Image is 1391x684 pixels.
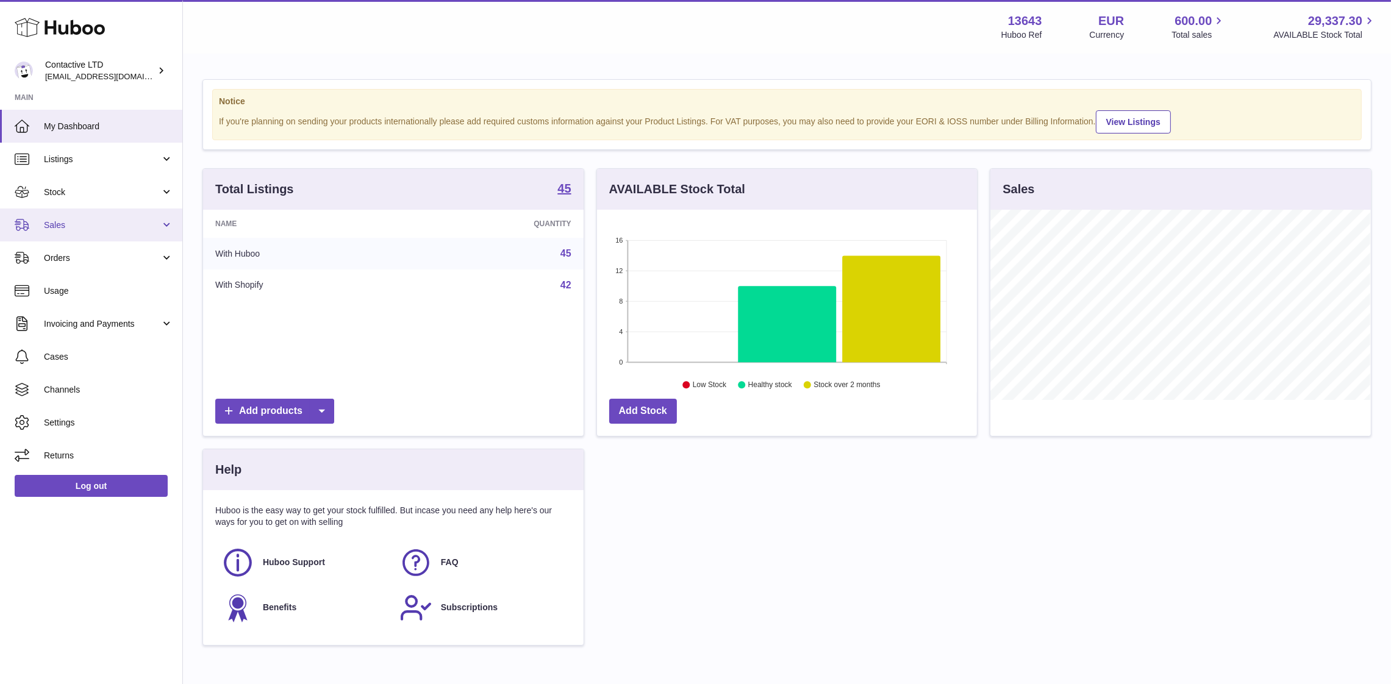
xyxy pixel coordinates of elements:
strong: 45 [557,182,571,194]
th: Name [203,210,408,238]
span: Benefits [263,602,296,613]
span: Cases [44,351,173,363]
h3: AVAILABLE Stock Total [609,181,745,198]
a: Benefits [221,591,387,624]
a: 600.00 Total sales [1171,13,1226,41]
a: 42 [560,280,571,290]
span: Sales [44,219,160,231]
span: 29,337.30 [1308,13,1362,29]
a: 45 [557,182,571,197]
a: Log out [15,475,168,497]
span: Listings [44,154,160,165]
a: Add Stock [609,399,677,424]
div: Contactive LTD [45,59,155,82]
div: Currency [1090,29,1125,41]
strong: Notice [219,96,1355,107]
span: 600.00 [1175,13,1212,29]
td: With Shopify [203,269,408,301]
h3: Help [215,461,241,478]
div: Huboo Ref [1001,29,1042,41]
a: Add products [215,399,334,424]
span: Huboo Support [263,557,325,568]
td: With Huboo [203,238,408,269]
text: 16 [615,237,623,244]
span: Returns [44,450,173,461]
a: Subscriptions [399,591,565,624]
strong: 13643 [1008,13,1042,29]
span: [EMAIL_ADDRESS][DOMAIN_NAME] [45,71,179,81]
text: Low Stock [693,381,727,390]
a: FAQ [399,546,565,579]
span: Settings [44,417,173,429]
span: Subscriptions [441,602,498,613]
a: 45 [560,248,571,258]
th: Quantity [408,210,583,238]
a: 29,337.30 AVAILABLE Stock Total [1273,13,1376,41]
text: Healthy stock [748,381,793,390]
span: Invoicing and Payments [44,318,160,330]
span: Total sales [1171,29,1226,41]
h3: Sales [1003,181,1034,198]
text: 0 [619,358,623,366]
span: AVAILABLE Stock Total [1273,29,1376,41]
p: Huboo is the easy way to get your stock fulfilled. But incase you need any help here's our ways f... [215,505,571,528]
a: Huboo Support [221,546,387,579]
span: Usage [44,285,173,297]
span: Orders [44,252,160,264]
text: 8 [619,297,623,305]
text: Stock over 2 months [814,381,880,390]
a: View Listings [1096,110,1171,134]
span: Stock [44,187,160,198]
text: 4 [619,328,623,335]
div: If you're planning on sending your products internationally please add required customs informati... [219,109,1355,134]
h3: Total Listings [215,181,294,198]
span: My Dashboard [44,121,173,132]
strong: EUR [1098,13,1124,29]
span: Channels [44,384,173,396]
text: 12 [615,267,623,274]
span: FAQ [441,557,459,568]
img: soul@SOWLhome.com [15,62,33,80]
